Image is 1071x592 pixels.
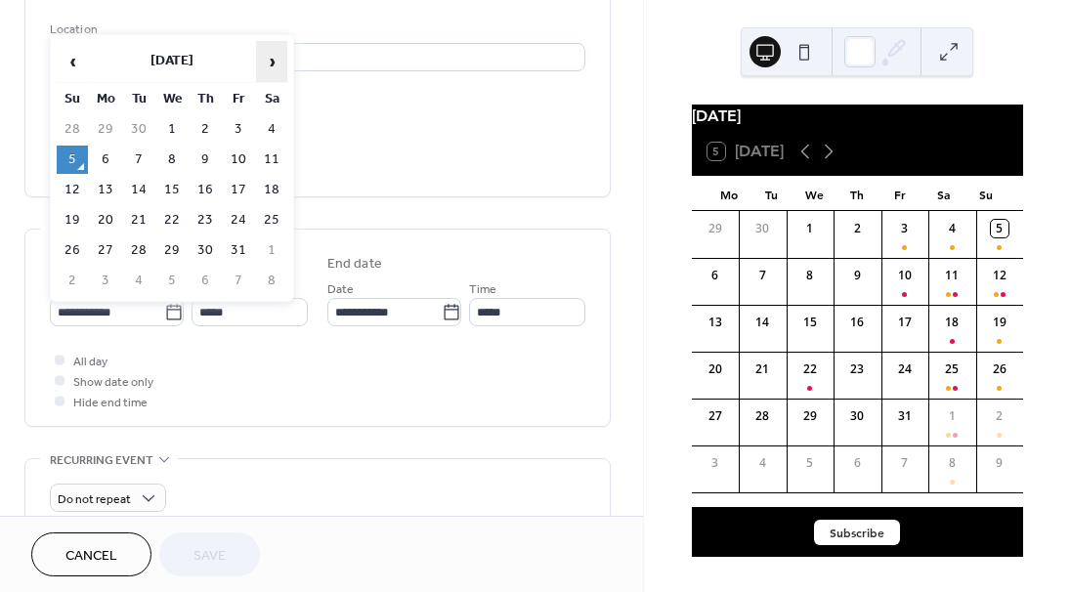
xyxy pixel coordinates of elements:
[57,267,88,295] td: 2
[123,267,154,295] td: 4
[73,393,148,413] span: Hide end time
[90,41,254,83] th: [DATE]
[848,454,866,472] div: 6
[223,206,254,234] td: 24
[190,267,221,295] td: 6
[964,176,1007,211] div: Su
[73,372,153,393] span: Show date only
[156,176,188,204] td: 15
[58,488,131,511] span: Do not repeat
[31,532,151,576] button: Cancel
[223,85,254,113] th: Fr
[896,314,914,331] div: 17
[896,407,914,425] div: 31
[943,314,961,331] div: 18
[123,236,154,265] td: 28
[90,236,121,265] td: 27
[753,220,771,237] div: 30
[753,407,771,425] div: 28
[707,220,724,237] div: 29
[156,206,188,234] td: 22
[156,85,188,113] th: We
[223,176,254,204] td: 17
[801,267,819,284] div: 8
[123,206,154,234] td: 21
[801,314,819,331] div: 15
[801,407,819,425] div: 29
[223,115,254,144] td: 3
[814,520,900,545] button: Subscribe
[256,206,287,234] td: 25
[156,267,188,295] td: 5
[190,85,221,113] th: Th
[123,115,154,144] td: 30
[327,279,354,300] span: Date
[692,105,1023,128] div: [DATE]
[848,220,866,237] div: 2
[50,450,153,471] span: Recurring event
[190,146,221,174] td: 9
[190,176,221,204] td: 16
[991,360,1008,378] div: 26
[793,176,835,211] div: We
[256,85,287,113] th: Sa
[921,176,964,211] div: Sa
[943,454,961,472] div: 8
[58,42,87,81] span: ‹
[156,236,188,265] td: 29
[73,352,107,372] span: All day
[57,206,88,234] td: 19
[991,220,1008,237] div: 5
[469,279,496,300] span: Time
[991,267,1008,284] div: 12
[90,146,121,174] td: 6
[123,146,154,174] td: 7
[57,146,88,174] td: 5
[190,236,221,265] td: 30
[123,176,154,204] td: 14
[57,115,88,144] td: 28
[801,220,819,237] div: 1
[90,267,121,295] td: 3
[223,267,254,295] td: 7
[707,314,724,331] div: 13
[753,454,771,472] div: 4
[90,176,121,204] td: 13
[50,20,581,40] div: Location
[190,115,221,144] td: 2
[848,407,866,425] div: 30
[707,454,724,472] div: 3
[90,115,121,144] td: 29
[943,220,961,237] div: 4
[223,236,254,265] td: 31
[156,146,188,174] td: 8
[257,42,286,81] span: ›
[835,176,878,211] div: Th
[991,407,1008,425] div: 2
[753,314,771,331] div: 14
[801,454,819,472] div: 5
[256,176,287,204] td: 18
[991,314,1008,331] div: 19
[991,454,1008,472] div: 9
[190,206,221,234] td: 23
[327,254,382,275] div: End date
[256,146,287,174] td: 11
[256,115,287,144] td: 4
[848,314,866,331] div: 16
[57,236,88,265] td: 26
[57,85,88,113] th: Su
[878,176,921,211] div: Fr
[896,267,914,284] div: 10
[256,267,287,295] td: 8
[896,454,914,472] div: 7
[90,206,121,234] td: 20
[707,360,724,378] div: 20
[123,85,154,113] th: Tu
[848,267,866,284] div: 9
[707,267,724,284] div: 6
[707,407,724,425] div: 27
[156,115,188,144] td: 1
[256,236,287,265] td: 1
